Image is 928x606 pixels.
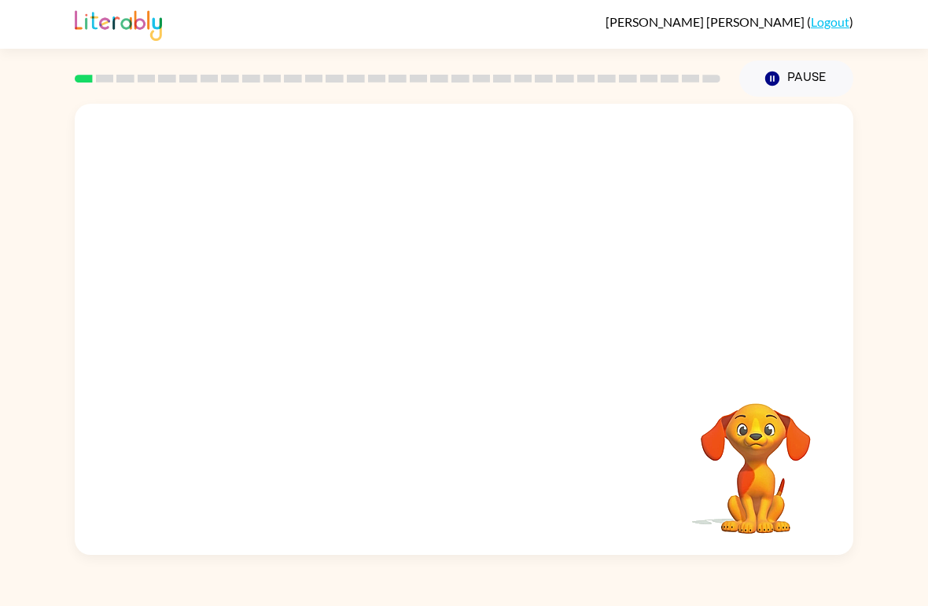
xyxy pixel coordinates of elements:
span: [PERSON_NAME] [PERSON_NAME] [606,14,807,29]
img: Literably [75,6,162,41]
div: ( ) [606,14,853,29]
button: Pause [739,61,853,97]
video: Your browser must support playing .mp4 files to use Literably. Please try using another browser. [677,379,834,536]
a: Logout [811,14,849,29]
